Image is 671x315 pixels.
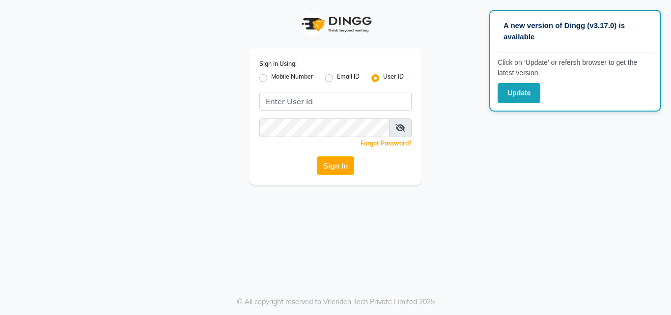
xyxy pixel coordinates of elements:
[271,72,313,84] label: Mobile Number
[259,59,297,68] label: Sign In Using:
[259,118,390,137] input: Username
[259,92,412,111] input: Username
[498,83,540,103] button: Update
[337,72,360,84] label: Email ID
[361,140,412,147] a: Forgot Password?
[498,57,653,78] p: Click on ‘Update’ or refersh browser to get the latest version.
[503,20,647,42] p: A new version of Dingg (v3.17.0) is available
[296,10,375,39] img: logo1.svg
[317,156,354,175] button: Sign In
[383,72,404,84] label: User ID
